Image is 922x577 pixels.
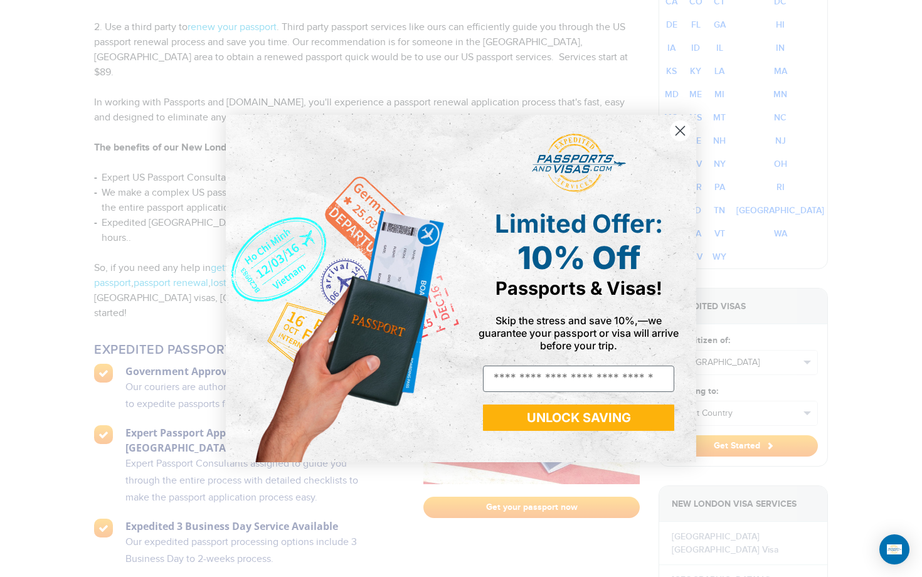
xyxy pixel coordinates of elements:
img: passports and visas [532,134,626,193]
span: Passports & Visas! [495,277,662,299]
div: Open Intercom Messenger [879,534,909,564]
button: Close dialog [669,120,691,142]
span: Limited Offer: [495,208,663,239]
img: de9cda0d-0715-46ca-9a25-073762a91ba7.png [226,115,461,462]
span: Skip the stress and save 10%,—we guarantee your passport or visa will arrive before your trip. [479,314,679,352]
button: UNLOCK SAVING [483,405,674,431]
span: 10% Off [517,239,640,277]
